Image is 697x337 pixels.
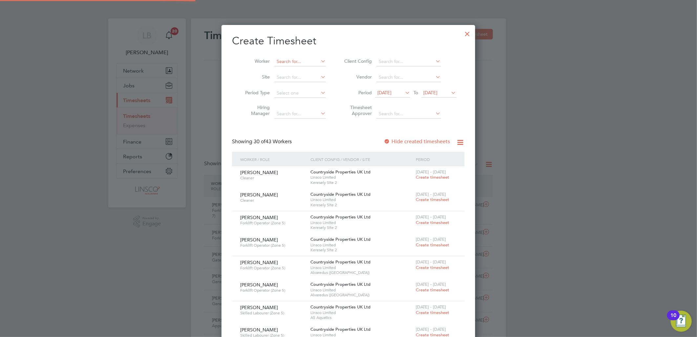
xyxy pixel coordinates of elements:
span: Linsco Limited [310,175,412,180]
span: Keresely Site 2 [310,202,412,208]
span: Linsco Limited [310,220,412,225]
span: To [412,88,420,97]
input: Search for... [376,109,441,119]
div: Period [414,152,458,167]
span: [PERSON_NAME] [240,214,278,220]
span: Forklift Operator (Zone 5) [240,265,306,271]
span: [PERSON_NAME] [240,304,278,310]
span: [DATE] [424,90,438,96]
span: Linsco Limited [310,287,412,293]
span: [DATE] - [DATE] [416,259,446,265]
span: Countryside Properties UK Ltd [310,214,370,220]
div: Worker / Role [239,152,309,167]
label: Period [342,90,372,96]
span: Create timesheet [416,220,449,225]
label: Site [240,74,270,80]
span: [DATE] - [DATE] [416,304,446,310]
span: Countryside Properties UK Ltd [310,259,370,265]
input: Search for... [376,73,441,82]
span: Alvaredus ([GEOGRAPHIC_DATA]) [310,292,412,298]
span: Forklift Operator (Zone 5) [240,243,306,248]
span: Create timesheet [416,242,449,248]
label: Client Config [342,58,372,64]
span: Keresely Site 2 [310,180,412,185]
span: [DATE] - [DATE] [416,281,446,287]
span: Cleaner [240,198,306,203]
h2: Create Timesheet [232,34,465,48]
span: [DATE] - [DATE] [416,214,446,220]
input: Search for... [376,57,441,66]
span: [DATE] [377,90,391,96]
span: Skilled Labourer (Zone 5) [240,310,306,316]
span: Create timesheet [416,310,449,315]
span: Alvaredus ([GEOGRAPHIC_DATA]) [310,270,412,275]
span: [PERSON_NAME] [240,282,278,288]
span: Countryside Properties UK Ltd [310,304,370,310]
label: Period Type [240,90,270,96]
span: [DATE] - [DATE] [416,236,446,242]
label: Hide created timesheets [384,138,450,145]
span: Forklift Operator (Zone 5) [240,220,306,226]
label: Hiring Manager [240,104,270,116]
span: Linsco Limited [310,197,412,202]
span: Keresely Site 2 [310,247,412,253]
span: [PERSON_NAME] [240,259,278,265]
span: Countryside Properties UK Ltd [310,326,370,332]
label: Worker [240,58,270,64]
span: Linsco Limited [310,242,412,248]
div: Showing [232,138,293,145]
span: Linsco Limited [310,265,412,270]
input: Search for... [274,73,326,82]
span: Countryside Properties UK Ltd [310,169,370,175]
span: [PERSON_NAME] [240,192,278,198]
span: Linsco Limited [310,310,412,315]
span: Create timesheet [416,197,449,202]
span: [PERSON_NAME] [240,169,278,175]
span: Create timesheet [416,265,449,270]
span: [PERSON_NAME] [240,327,278,333]
span: Keresely Site 2 [310,225,412,230]
span: A5 Aquatics [310,315,412,320]
span: [DATE] - [DATE] [416,169,446,175]
span: Countryside Properties UK Ltd [310,236,370,242]
span: Create timesheet [416,174,449,180]
input: Select one [274,89,326,98]
div: 10 [670,315,676,324]
button: Open Resource Center, 10 new notifications [671,311,692,332]
span: [PERSON_NAME] [240,237,278,243]
label: Vendor [342,74,372,80]
div: Client Config / Vendor / Site [309,152,414,167]
input: Search for... [274,57,326,66]
span: [DATE] - [DATE] [416,191,446,197]
input: Search for... [274,109,326,119]
span: 30 of [254,138,265,145]
label: Timesheet Approver [342,104,372,116]
span: Countryside Properties UK Ltd [310,281,370,287]
span: [DATE] - [DATE] [416,326,446,332]
span: Countryside Properties UK Ltd [310,191,370,197]
span: Forklift Operator (Zone 5) [240,288,306,293]
span: 43 Workers [254,138,292,145]
span: Cleaner [240,175,306,181]
span: Create timesheet [416,287,449,293]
